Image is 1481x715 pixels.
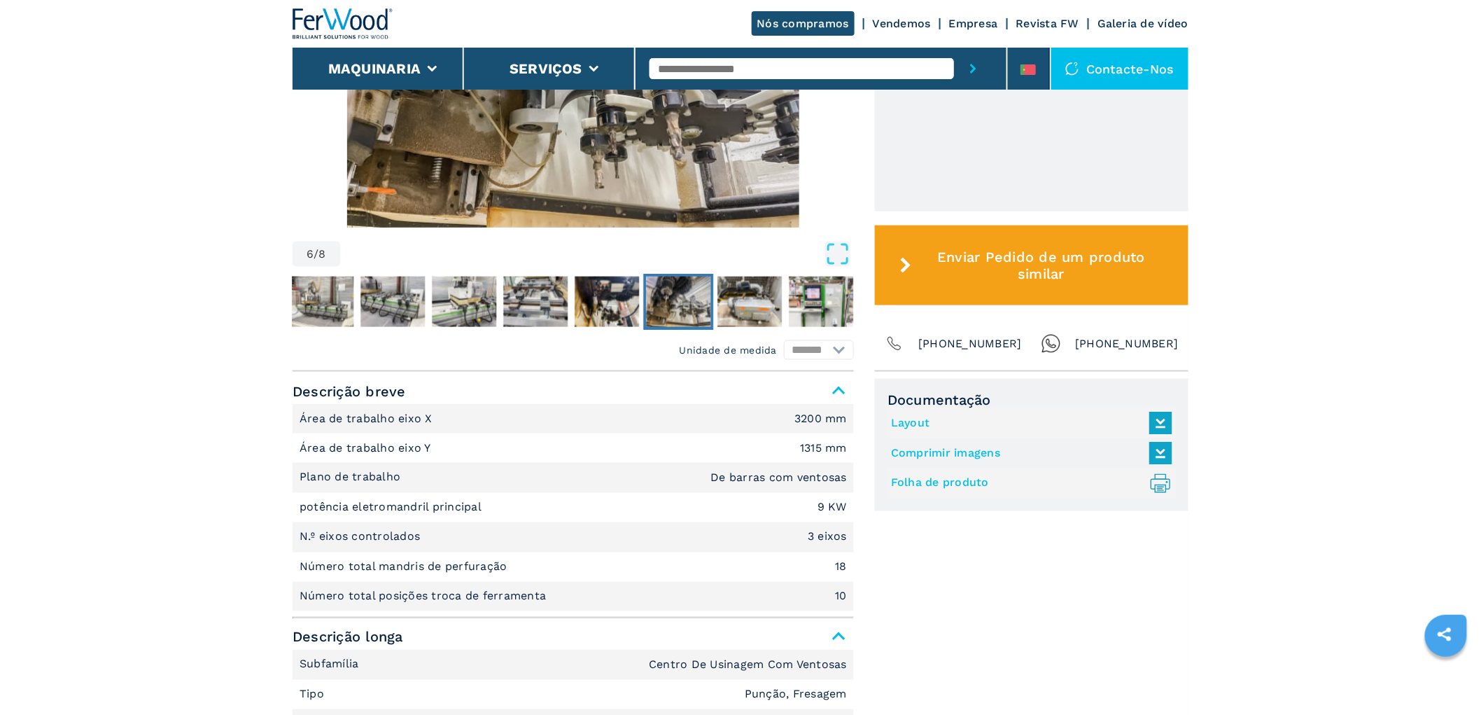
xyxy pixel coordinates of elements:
[891,472,1165,495] a: Folha de produto
[293,379,854,404] span: Descrição breve
[300,589,550,604] p: Número total posições troca de ferramenta
[649,660,847,671] em: Centro De Usinagem Com Ventosas
[293,8,393,39] img: Ferwood
[875,225,1188,305] button: Enviar Pedido de um produto similar
[1075,334,1179,354] span: [PHONE_NUMBER]
[887,391,1176,408] span: Documentação
[510,60,582,77] button: Serviços
[300,687,328,702] p: Tipo
[360,277,425,327] img: adcb8c6fcf77c69a727582bc31ad4aee
[1422,652,1471,704] iframe: Chat
[789,277,853,327] img: f91edd0f4c34cf3de6bf940b994ee0c2
[808,532,847,543] em: 3 eixos
[954,48,992,90] button: submit-button
[715,274,785,330] button: Go to Slide 7
[1427,617,1462,652] a: sharethis
[680,343,777,357] em: Unidade de medida
[873,17,931,30] a: Vendemos
[891,442,1165,465] a: Comprimir imagens
[711,473,848,484] em: De barras com ventosas
[786,274,856,330] button: Go to Slide 8
[300,529,424,545] p: N.º eixos controlados
[752,11,855,36] a: Nós compramos
[745,689,847,700] em: Punção, Fresagem
[800,443,847,454] em: 1315 mm
[344,242,850,267] button: Open Fullscreen
[328,60,421,77] button: Maquinaria
[1016,17,1080,30] a: Revista FW
[646,277,710,327] img: f96fc5bb6d8f981d2e2f1ae31b7a06bf
[717,277,782,327] img: 3fe425366179ac6d2188e21a1fc4db29
[891,412,1165,435] a: Layout
[572,274,642,330] button: Go to Slide 5
[575,277,639,327] img: 03b3e172f1ae439fccca2efee8dc9b8a
[643,274,713,330] button: Go to Slide 6
[286,274,356,330] button: Go to Slide 1
[918,334,1022,354] span: [PHONE_NUMBER]
[286,274,848,330] nav: Thumbnail Navigation
[289,277,353,327] img: 25dfbb59ce47db4bc99629a42522d64a
[949,17,998,30] a: Empresa
[836,591,848,602] em: 10
[300,440,435,456] p: Área de trabalho eixo Y
[503,277,568,327] img: 4e3bfcc03227fb182a2a2b7a7fdd160a
[794,413,847,424] em: 3200 mm
[1041,334,1061,354] img: Whatsapp
[300,560,511,575] p: Número total mandris de perfuração
[300,500,485,515] p: potência eletromandril principal
[836,562,848,573] em: 18
[307,249,314,260] span: 6
[500,274,570,330] button: Go to Slide 4
[293,625,854,650] span: Descrição longa
[293,404,854,612] div: Descrição breve
[429,274,499,330] button: Go to Slide 3
[300,411,436,426] p: Área de trabalho eixo X
[1051,48,1188,90] div: Contacte-nos
[1065,62,1079,76] img: Contacte-nos
[319,249,326,260] span: 8
[314,249,318,260] span: /
[918,249,1165,282] span: Enviar Pedido de um produto similar
[1097,17,1188,30] a: Galeria de vídeo
[300,657,363,672] p: Subfamília
[432,277,496,327] img: 005ed1d04d520cef0fca3315037f5876
[885,334,904,354] img: Phone
[817,502,847,513] em: 9 KW
[358,274,428,330] button: Go to Slide 2
[300,470,405,485] p: Plano de trabalho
